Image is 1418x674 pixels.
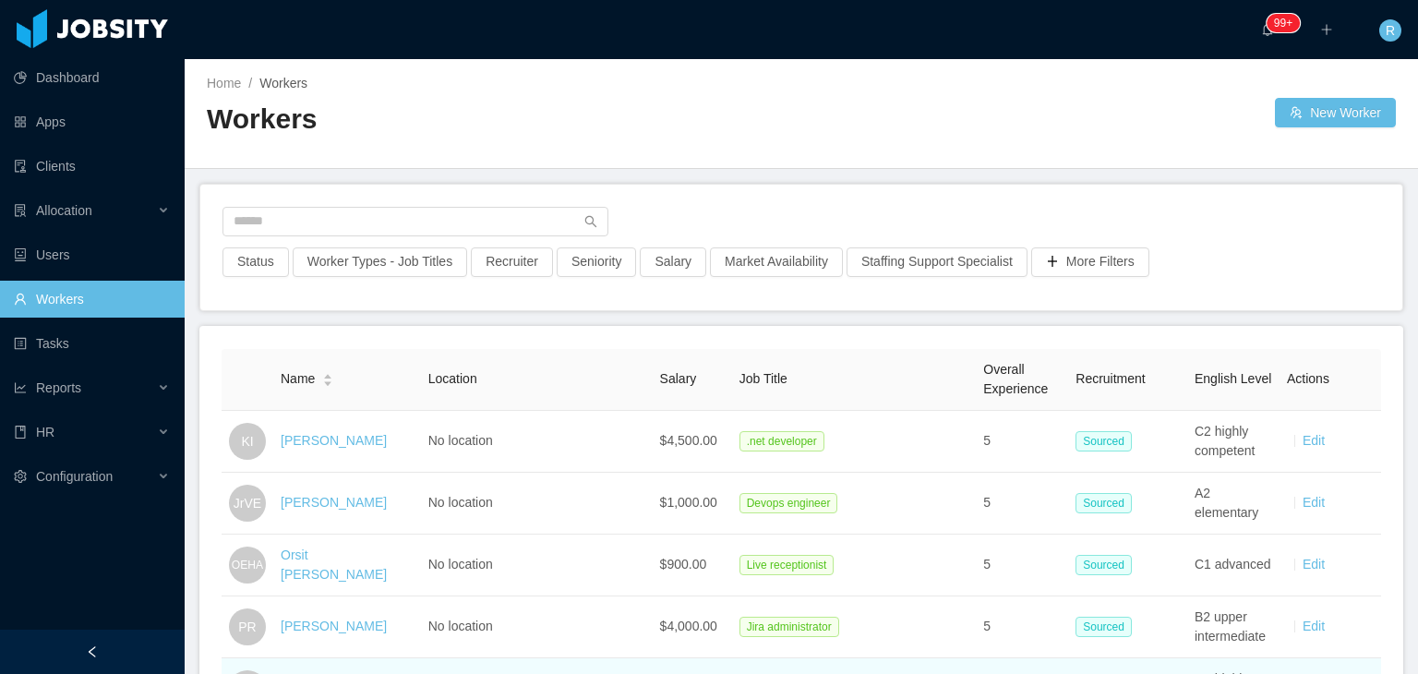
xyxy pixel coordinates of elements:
[983,362,1048,396] span: Overall Experience
[323,372,333,378] i: icon: caret-up
[281,495,387,510] a: [PERSON_NAME]
[660,371,697,386] span: Salary
[660,619,717,633] span: $4,000.00
[976,596,1068,658] td: 5
[710,247,843,277] button: Market Availability
[207,101,801,138] h2: Workers
[14,236,170,273] a: icon: robotUsers
[739,555,835,575] span: Live receptionist
[238,608,256,645] span: PR
[1303,495,1325,510] a: Edit
[660,495,717,510] span: $1,000.00
[14,381,27,394] i: icon: line-chart
[660,557,707,572] span: $900.00
[1303,433,1325,448] a: Edit
[222,247,289,277] button: Status
[640,247,706,277] button: Salary
[739,493,838,513] span: Devops engineer
[293,247,467,277] button: Worker Types - Job Titles
[14,325,170,362] a: icon: profileTasks
[248,76,252,90] span: /
[976,473,1068,535] td: 5
[234,485,261,522] span: JrVE
[36,380,81,395] span: Reports
[421,535,653,596] td: No location
[1386,19,1395,42] span: R
[976,535,1068,596] td: 5
[1320,23,1333,36] i: icon: plus
[36,203,92,218] span: Allocation
[1076,371,1145,386] span: Recruitment
[14,470,27,483] i: icon: setting
[976,411,1068,473] td: 5
[421,473,653,535] td: No location
[1076,557,1139,572] a: Sourced
[428,371,477,386] span: Location
[1076,555,1132,575] span: Sourced
[739,617,839,637] span: Jira administrator
[281,548,387,582] a: Orsit [PERSON_NAME]
[847,247,1027,277] button: Staffing Support Specialist
[36,469,113,484] span: Configuration
[739,431,824,451] span: .net developer
[1031,247,1149,277] button: icon: plusMore Filters
[471,247,553,277] button: Recruiter
[1076,431,1132,451] span: Sourced
[584,215,597,228] i: icon: search
[14,103,170,140] a: icon: appstoreApps
[14,148,170,185] a: icon: auditClients
[1076,617,1132,637] span: Sourced
[1275,98,1396,127] button: icon: usergroup-addNew Worker
[1303,619,1325,633] a: Edit
[36,425,54,439] span: HR
[1261,23,1274,36] i: icon: bell
[1187,596,1280,658] td: B2 upper intermediate
[14,281,170,318] a: icon: userWorkers
[241,423,253,460] span: KI
[1303,557,1325,572] a: Edit
[323,379,333,384] i: icon: caret-down
[281,619,387,633] a: [PERSON_NAME]
[739,371,787,386] span: Job Title
[14,204,27,217] i: icon: solution
[1187,411,1280,473] td: C2 highly competent
[1187,473,1280,535] td: A2 elementary
[207,76,241,90] a: Home
[660,433,717,448] span: $4,500.00
[1267,14,1300,32] sup: 237
[259,76,307,90] span: Workers
[232,548,263,581] span: OEHA
[322,371,333,384] div: Sort
[1195,371,1271,386] span: English Level
[14,59,170,96] a: icon: pie-chartDashboard
[1076,619,1139,633] a: Sourced
[1287,371,1329,386] span: Actions
[14,426,27,439] i: icon: book
[1076,493,1132,513] span: Sourced
[281,369,315,389] span: Name
[1187,535,1280,596] td: C1 advanced
[1076,495,1139,510] a: Sourced
[1076,433,1139,448] a: Sourced
[421,596,653,658] td: No location
[421,411,653,473] td: No location
[281,433,387,448] a: [PERSON_NAME]
[557,247,636,277] button: Seniority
